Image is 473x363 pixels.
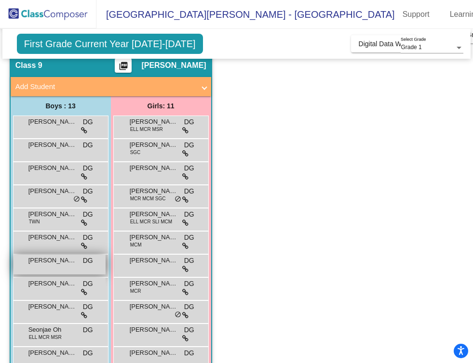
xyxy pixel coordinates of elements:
span: [PERSON_NAME] [28,186,77,196]
span: DG [184,256,194,266]
span: [PERSON_NAME] [28,140,77,150]
span: [PERSON_NAME] [130,325,178,335]
span: [PERSON_NAME] [130,140,178,150]
button: Print Students Details [115,58,132,73]
span: [PERSON_NAME] [141,61,206,70]
span: [PERSON_NAME] [130,117,178,127]
span: DG [184,140,194,150]
span: do_not_disturb_alt [73,195,80,203]
span: ELL MCR MSR [130,126,163,133]
span: DG [83,140,93,150]
span: [PERSON_NAME] [28,256,77,265]
span: DG [184,186,194,196]
span: [PERSON_NAME] [28,348,77,358]
span: DG [83,348,93,358]
span: DG [83,163,93,173]
span: DG [83,117,93,127]
span: [PERSON_NAME] [28,233,77,242]
span: DG [184,325,194,335]
span: [PERSON_NAME] [130,163,178,173]
span: ELL MCR SLI MCM [130,218,172,225]
span: [PERSON_NAME] [130,348,178,358]
span: DG [184,117,194,127]
span: DG [184,348,194,358]
span: DG [83,302,93,312]
button: Digital Data Wall [351,35,416,52]
span: [PERSON_NAME] [130,233,178,242]
span: SGC [130,149,141,156]
span: [PERSON_NAME] [130,186,178,196]
div: Girls: 11 [111,96,211,116]
span: [GEOGRAPHIC_DATA][PERSON_NAME] - [GEOGRAPHIC_DATA] [96,7,395,22]
span: DG [83,186,93,196]
span: Grade 1 [401,44,421,51]
mat-icon: picture_as_pdf [118,61,129,75]
span: DG [83,256,93,266]
span: do_not_disturb_alt [175,311,181,319]
span: DG [83,325,93,335]
span: Seonjae Oh [28,325,77,335]
span: [PERSON_NAME] [PERSON_NAME] [28,209,77,219]
span: ELL MCR MSR [29,334,62,341]
span: First Grade Current Year [DATE]-[DATE] [17,34,203,54]
span: MCR [130,287,141,295]
mat-panel-title: Add Student [15,81,195,92]
a: Support [395,7,437,22]
span: [PERSON_NAME] [28,302,77,311]
span: [PERSON_NAME] [28,163,77,173]
span: Digital Data Wall [359,40,408,48]
span: [PERSON_NAME] [28,117,77,127]
span: MCR MCM SGC [130,195,166,202]
span: [PERSON_NAME] [130,302,178,311]
span: TWN [29,218,40,225]
span: [PERSON_NAME] [28,279,77,288]
span: DG [184,209,194,220]
span: MCM [130,241,142,248]
mat-expansion-panel-header: Add Student [11,77,211,96]
div: Boys : 13 [11,96,111,116]
span: DG [184,233,194,243]
span: DG [83,233,93,243]
span: do_not_disturb_alt [175,195,181,203]
span: DG [184,302,194,312]
span: [PERSON_NAME] [PERSON_NAME] [130,256,178,265]
span: [PERSON_NAME] [130,279,178,288]
span: DG [184,279,194,289]
span: Class 9 [15,61,42,70]
span: DG [83,209,93,220]
span: DG [83,279,93,289]
span: [PERSON_NAME] [130,209,178,219]
span: DG [184,163,194,173]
